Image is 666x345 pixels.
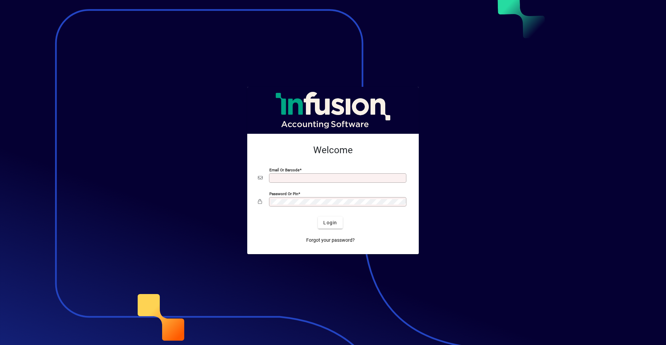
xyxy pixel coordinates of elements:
[269,191,298,196] mat-label: Password or Pin
[323,219,337,226] span: Login
[304,234,357,246] a: Forgot your password?
[306,237,355,244] span: Forgot your password?
[318,217,342,229] button: Login
[269,168,299,172] mat-label: Email or Barcode
[258,145,408,156] h2: Welcome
